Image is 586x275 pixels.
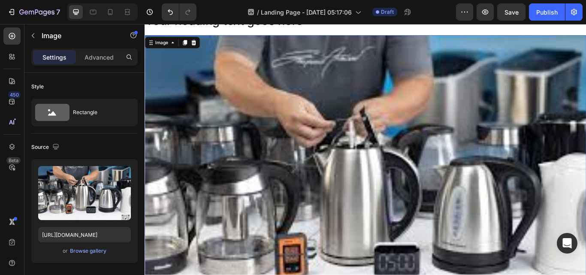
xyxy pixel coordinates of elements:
[85,53,114,62] p: Advanced
[162,3,196,21] div: Undo/Redo
[257,8,259,17] span: /
[42,53,66,62] p: Settings
[38,227,131,242] input: https://example.com/image.jpg
[31,142,61,153] div: Source
[69,247,107,255] button: Browse gallery
[3,3,64,21] button: 7
[31,83,44,91] div: Style
[70,247,106,255] div: Browse gallery
[557,233,577,254] div: Open Intercom Messenger
[56,7,60,17] p: 7
[63,246,68,256] span: or
[8,91,21,98] div: 450
[38,166,131,220] img: preview-image
[6,157,21,164] div: Beta
[497,3,526,21] button: Save
[536,8,558,17] div: Publish
[381,8,394,16] span: Draft
[145,24,586,275] iframe: Design area
[504,9,519,16] span: Save
[529,3,565,21] button: Publish
[42,30,115,41] p: Image
[261,8,352,17] span: Landing Page - [DATE] 05:17:06
[73,103,125,122] div: Rectangle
